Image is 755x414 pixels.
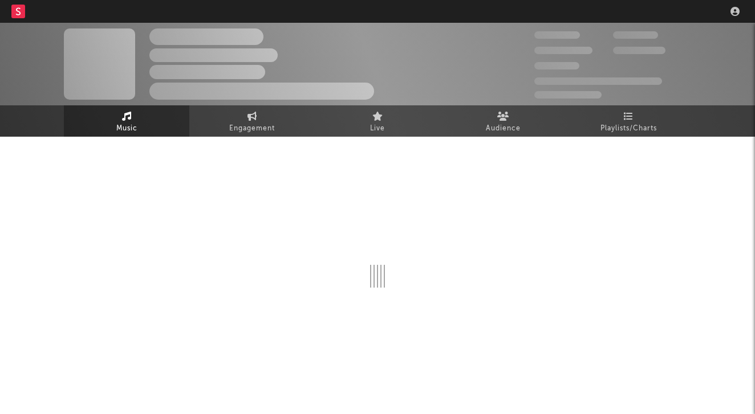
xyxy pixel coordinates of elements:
span: Engagement [229,122,275,136]
span: 100,000 [534,62,579,69]
span: Playlists/Charts [600,122,657,136]
span: 100,000 [613,31,658,39]
a: Music [64,105,189,137]
span: Live [370,122,385,136]
a: Audience [440,105,566,137]
span: 300,000 [534,31,580,39]
span: Music [116,122,137,136]
span: 50,000,000 Monthly Listeners [534,77,662,85]
span: Audience [486,122,521,136]
a: Engagement [189,105,315,137]
span: 1,000,000 [613,47,665,54]
span: 50,000,000 [534,47,592,54]
span: Jump Score: 85.0 [534,91,602,99]
a: Live [315,105,440,137]
a: Playlists/Charts [566,105,691,137]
